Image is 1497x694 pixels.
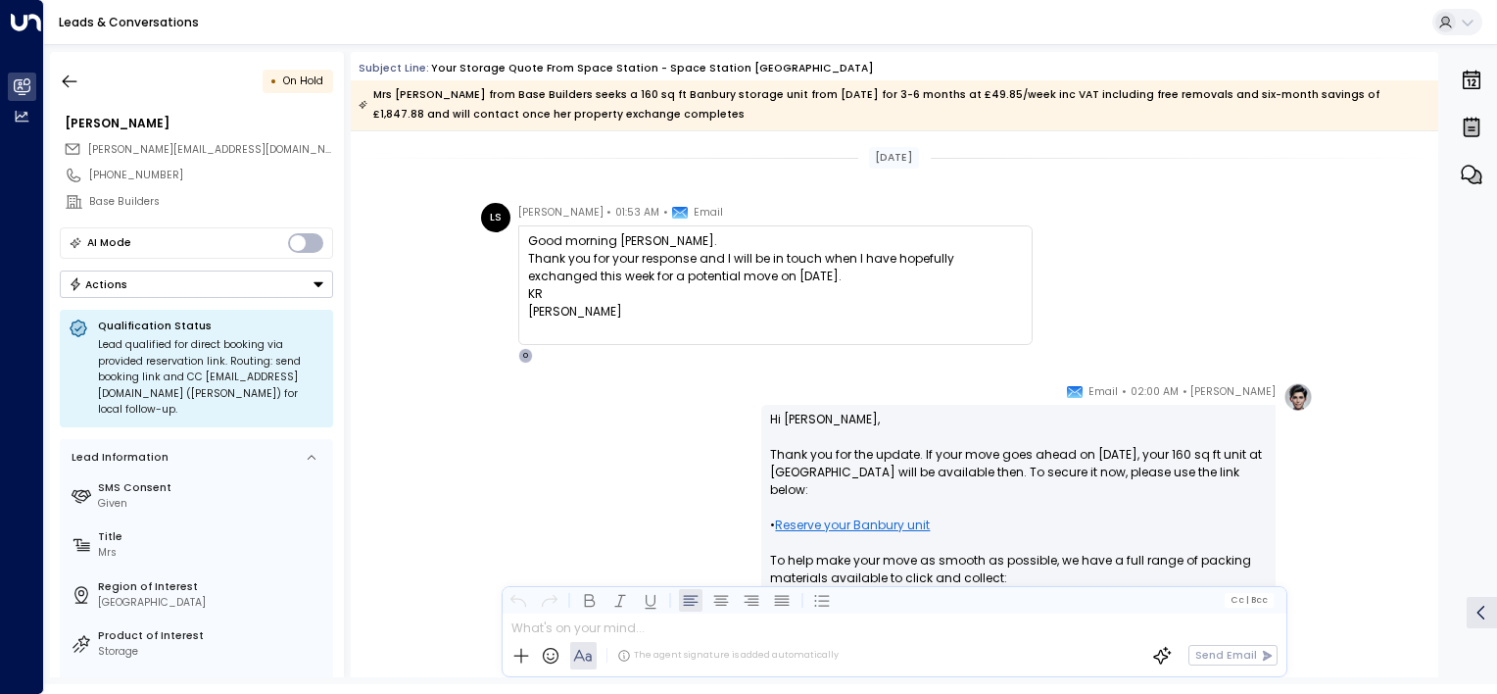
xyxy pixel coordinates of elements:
button: Cc|Bcc [1225,593,1274,607]
div: • [270,68,277,94]
label: Title [98,529,327,545]
div: KR [528,285,1023,303]
span: 01:53 AM [615,203,659,223]
div: Lead qualified for direct booking via provided reservation link. Routing: send booking link and C... [98,337,324,419]
div: Mrs [98,545,327,561]
div: LS [481,203,510,232]
div: Good morning [PERSON_NAME]. [528,232,1023,250]
div: Storage [98,644,327,660]
div: Your storage quote from Space Station - Space Station [GEOGRAPHIC_DATA] [431,61,874,76]
span: • [663,203,668,223]
div: Actions [69,277,128,291]
span: On Hold [283,74,323,88]
span: • [1183,382,1187,402]
div: Mrs [PERSON_NAME] from Base Builders seeks a 160 sq ft Banbury storage unit from [DATE] for 3-6 m... [359,85,1429,124]
span: Email [1088,382,1118,402]
span: 02:00 AM [1131,382,1179,402]
span: [PERSON_NAME] [1190,382,1276,402]
div: Button group with a nested menu [60,271,333,298]
label: Region of Interest [98,579,327,595]
span: • [1122,382,1127,402]
div: O [518,348,534,364]
a: Reserve your Banbury unit [775,517,930,534]
span: | [1245,595,1248,605]
div: [GEOGRAPHIC_DATA] [98,595,327,611]
button: Redo [537,588,560,612]
span: lindsay@basebuilders.co.uk [88,142,333,158]
a: Leads & Conversations [59,14,199,30]
button: Undo [507,588,530,612]
span: [PERSON_NAME][EMAIL_ADDRESS][DOMAIN_NAME] [88,142,351,157]
span: Email [694,203,723,223]
span: [PERSON_NAME] [518,203,604,223]
span: Cc Bcc [1231,595,1268,605]
div: Base Builders [89,194,333,210]
div: AI Mode [87,233,131,253]
div: Lead Information [67,450,169,466]
div: [PHONE_NUMBER] [89,168,333,183]
div: [PERSON_NAME] [528,303,1023,321]
div: Given [98,496,327,512]
label: SMS Consent [98,480,327,496]
span: Subject Line: [359,61,429,75]
div: The agent signature is added automatically [617,649,839,663]
span: • [606,203,611,223]
label: Product of Interest [98,628,327,644]
p: Qualification Status [98,319,324,333]
div: [DATE] [869,147,919,169]
img: profile-logo.png [1283,382,1313,412]
div: [PERSON_NAME] [65,115,333,132]
button: Actions [60,271,333,298]
div: Thank you for your response and I will be in touch when I have hopefully exchanged this week for ... [528,250,1023,285]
